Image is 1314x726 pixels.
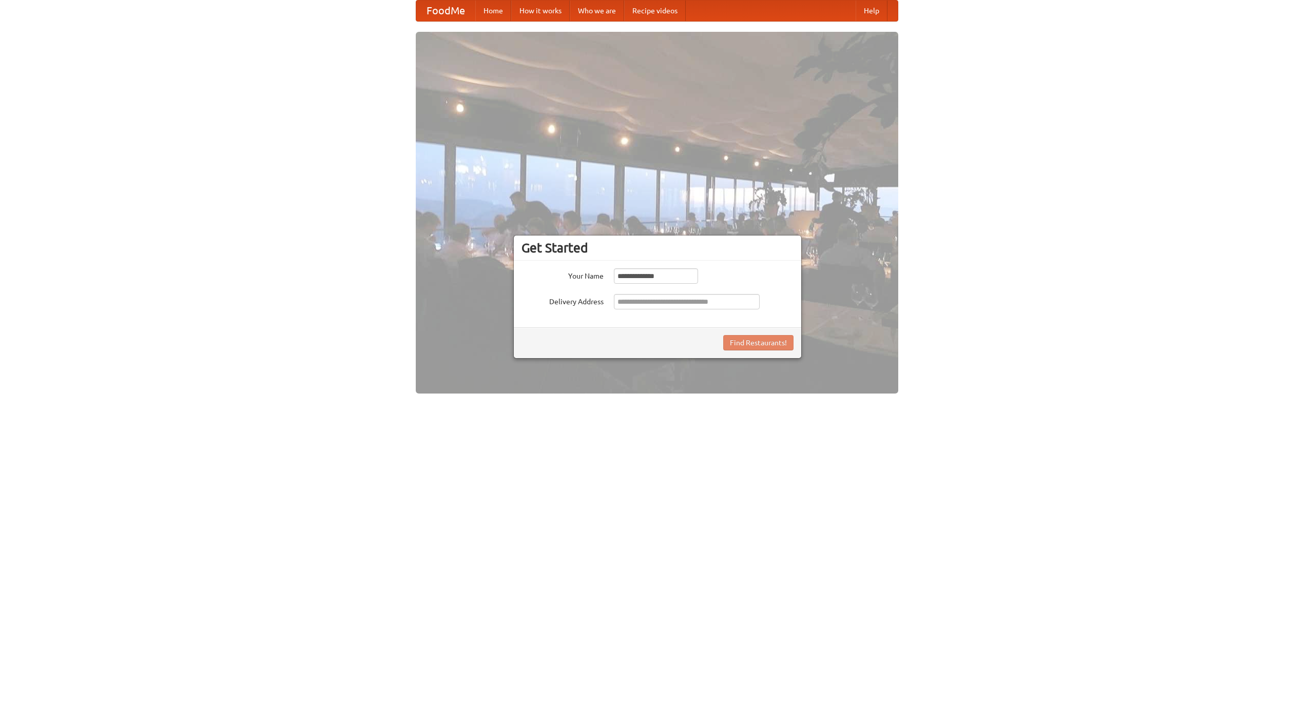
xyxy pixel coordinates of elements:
label: Your Name [521,268,604,281]
h3: Get Started [521,240,794,256]
a: Who we are [570,1,624,21]
a: Help [856,1,887,21]
a: Home [475,1,511,21]
a: Recipe videos [624,1,686,21]
button: Find Restaurants! [723,335,794,350]
a: How it works [511,1,570,21]
a: FoodMe [416,1,475,21]
label: Delivery Address [521,294,604,307]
